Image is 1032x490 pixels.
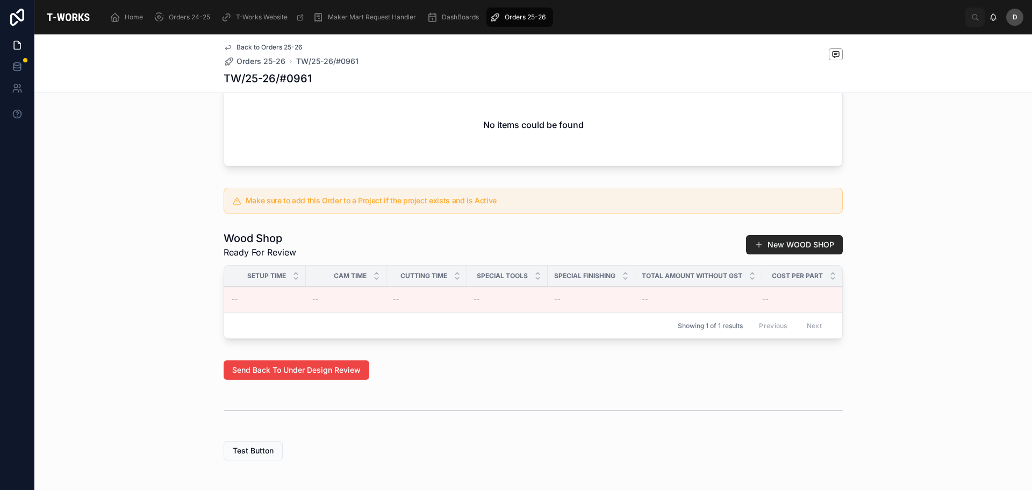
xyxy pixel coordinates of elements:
span: Orders 25-26 [505,13,546,22]
span: -- [642,295,648,304]
div: scrollable content [102,5,965,29]
span: T-Works Website [236,13,288,22]
span: D [1013,13,1017,22]
span: Special Finishing [554,272,615,280]
span: -- [232,295,238,304]
span: -- [554,295,561,304]
img: App logo [43,9,94,26]
a: Orders 24-25 [150,8,218,27]
a: Orders 25-26 [224,56,285,67]
span: Special Tools [477,272,528,280]
a: Back to Orders 25-26 [224,43,303,52]
span: Back to Orders 25-26 [236,43,303,52]
span: Cost Per Part [772,272,823,280]
span: -- [474,295,480,304]
span: -- [393,295,399,304]
h2: No items could be found [483,118,584,131]
span: Showing 1 of 1 results [678,322,743,330]
span: Ready For Review [224,246,296,259]
h1: TW/25-26/#0961 [224,71,312,86]
span: Total Amount Without GST [642,272,742,280]
span: Orders 24-25 [169,13,210,22]
a: Home [106,8,150,27]
span: Setup Time [247,272,286,280]
a: TW/25-26/#0961 [296,56,359,67]
span: Send Back To Under Design Review [232,365,361,375]
h5: Make sure to add this Order to a Project if the project exists and is Active [246,197,834,204]
button: Send Back To Under Design Review [224,360,369,380]
span: Cutting Time [400,272,447,280]
span: Home [125,13,143,22]
span: Orders 25-26 [236,56,285,67]
h1: Wood Shop [224,231,296,246]
a: Maker Mart Request Handler [310,8,424,27]
a: Orders 25-26 [486,8,553,27]
a: DashBoards [424,8,486,27]
span: -- [762,295,769,304]
button: New WOOD SHOP [746,235,843,254]
span: Maker Mart Request Handler [328,13,416,22]
a: T-Works Website [218,8,310,27]
span: Test Button [233,445,274,456]
span: -- [312,295,319,304]
button: Test Button [224,441,283,460]
span: DashBoards [442,13,479,22]
span: Cam Time [334,272,367,280]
